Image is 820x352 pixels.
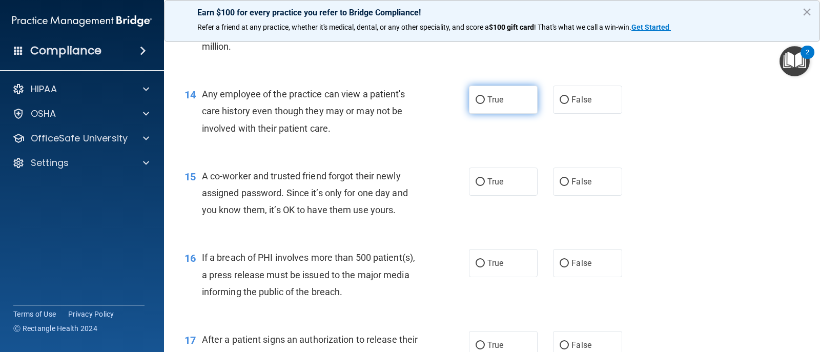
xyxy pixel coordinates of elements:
[12,157,149,169] a: Settings
[12,132,149,144] a: OfficeSafe University
[487,95,503,105] span: True
[184,89,196,101] span: 14
[571,95,591,105] span: False
[68,309,114,319] a: Privacy Policy
[31,157,69,169] p: Settings
[487,340,503,350] span: True
[571,177,591,187] span: False
[476,260,485,267] input: True
[13,323,97,334] span: Ⓒ Rectangle Health 2024
[12,83,149,95] a: HIPAA
[31,132,128,144] p: OfficeSafe University
[487,177,503,187] span: True
[802,4,812,20] button: Close
[31,83,57,95] p: HIPAA
[534,23,631,31] span: ! That's what we call a win-win.
[476,342,485,349] input: True
[476,178,485,186] input: True
[30,44,101,58] h4: Compliance
[631,23,669,31] strong: Get Started
[571,340,591,350] span: False
[31,108,56,120] p: OSHA
[560,260,569,267] input: False
[202,89,405,133] span: Any employee of the practice can view a patient's care history even though they may or may not be...
[476,96,485,104] input: True
[197,23,489,31] span: Refer a friend at any practice, whether it's medical, dental, or any other speciality, and score a
[12,11,152,31] img: PMB logo
[806,52,809,66] div: 2
[184,252,196,264] span: 16
[560,96,569,104] input: False
[560,178,569,186] input: False
[202,7,403,51] span: The monetary penalties for improperly disclosing patient health information can be as high as $1....
[202,171,408,215] span: A co-worker and trusted friend forgot their newly assigned password. Since it’s only for one day ...
[197,8,787,17] p: Earn $100 for every practice you refer to Bridge Compliance!
[560,342,569,349] input: False
[13,309,56,319] a: Terms of Use
[202,252,415,297] span: If a breach of PHI involves more than 500 patient(s), a press release must be issued to the major...
[12,108,149,120] a: OSHA
[780,46,810,76] button: Open Resource Center, 2 new notifications
[487,258,503,268] span: True
[571,258,591,268] span: False
[184,171,196,183] span: 15
[489,23,534,31] strong: $100 gift card
[631,23,671,31] a: Get Started
[184,334,196,346] span: 17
